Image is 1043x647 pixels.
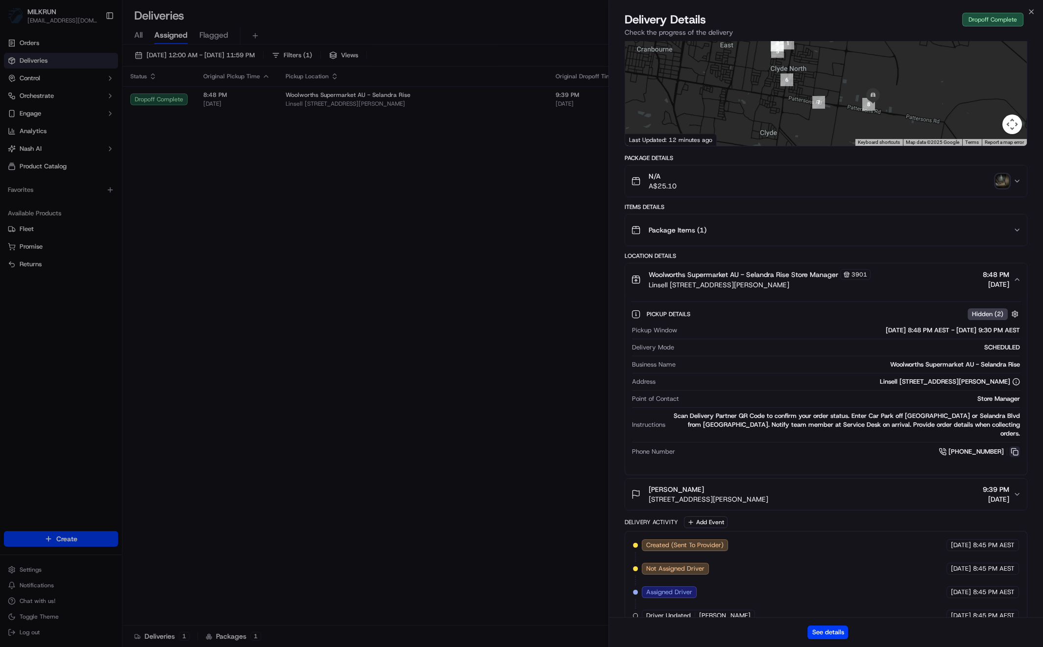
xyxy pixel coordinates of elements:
div: Location Details [625,252,1027,260]
button: Map camera controls [1002,115,1022,134]
span: N/A [649,171,677,181]
button: Package Items (1) [625,214,1027,246]
span: Driver Updated [646,611,691,620]
img: Google [628,133,660,146]
span: 3901 [851,271,867,278]
input: Got a question? Start typing here... [25,63,176,73]
p: Welcome 👋 [10,39,178,55]
button: Hidden (2) [968,308,1021,320]
button: Add Event [684,516,728,528]
span: Created (Sent To Provider) [646,541,724,550]
span: Point of Contact [632,394,679,403]
img: photo_proof_of_delivery image [995,174,1009,188]
div: Scan Delivery Partner QR Code to confirm your order status. Enter Car Park off [GEOGRAPHIC_DATA] ... [669,412,1020,438]
span: Instructions [632,420,665,429]
button: N/AA$25.10photo_proof_of_delivery image [625,165,1027,197]
span: Delivery Mode [632,343,674,352]
div: Store Manager [683,394,1020,403]
span: 9:39 PM [983,485,1009,494]
div: Linsell [STREET_ADDRESS][PERSON_NAME] [880,377,1020,386]
span: [STREET_ADDRESS][PERSON_NAME] [649,494,768,504]
span: 8:45 PM AEST [973,564,1015,573]
div: Woolworths Supermarket AU - Selandra Rise [679,360,1020,369]
span: Woolworths Supermarket AU - Selandra Rise Store Manager [649,270,838,279]
div: SCHEDULED [678,343,1020,352]
span: Linsell [STREET_ADDRESS][PERSON_NAME] [649,280,871,290]
button: See details [807,625,848,639]
div: Items Details [625,203,1027,211]
button: Start new chat [167,96,178,108]
div: Woolworths Supermarket AU - Selandra Rise Store Manager3901Linsell [STREET_ADDRESS][PERSON_NAME]8... [625,296,1027,475]
button: [PERSON_NAME][STREET_ADDRESS][PERSON_NAME]9:39 PM[DATE] [625,479,1027,510]
a: Open this area in Google Maps (opens a new window) [628,133,660,146]
span: Pylon [97,166,119,173]
a: Report a map error [985,139,1024,145]
a: Terms (opens in new tab) [965,139,979,145]
div: 6 [780,73,793,86]
div: Start new chat [33,93,161,103]
a: 💻API Documentation [79,138,161,156]
div: We're available if you need us! [33,103,124,111]
div: 8 [862,98,875,111]
img: 1736555255976-a54dd68f-1ca7-489b-9aae-adbdc363a1c4 [10,93,27,111]
span: Not Assigned Driver [646,564,704,573]
span: Package Items ( 1 ) [649,225,706,235]
span: Knowledge Base [20,142,75,152]
div: 💻 [83,143,91,151]
span: [DATE] [983,494,1009,504]
div: [DATE] 8:48 PM AEST - [DATE] 9:30 PM AEST [681,326,1020,335]
span: Business Name [632,360,676,369]
div: 📗 [10,143,18,151]
span: [DATE] [951,588,971,597]
a: [PHONE_NUMBER] [939,446,1020,457]
span: Pickup Details [647,310,692,318]
span: Pickup Window [632,326,677,335]
div: Delivery Activity [625,518,678,526]
span: Delivery Details [625,12,706,27]
a: Powered byPylon [69,165,119,173]
span: [DATE] [951,611,971,620]
img: Nash [10,10,29,29]
span: [DATE] [983,279,1009,289]
button: Woolworths Supermarket AU - Selandra Rise Store Manager3901Linsell [STREET_ADDRESS][PERSON_NAME]8... [625,263,1027,296]
span: 8:48 PM [983,270,1009,279]
p: Check the progress of the delivery [625,27,1027,37]
span: A$25.10 [649,181,677,191]
span: 8:45 PM AEST [973,541,1015,550]
div: 1 [781,37,794,49]
span: [PERSON_NAME] [649,485,704,494]
span: API Documentation [93,142,157,152]
span: Phone Number [632,447,675,456]
span: Hidden ( 2 ) [972,310,1003,319]
span: [DATE] [951,541,971,550]
div: 2 [771,39,783,51]
div: Last Updated: 12 minutes ago [625,134,717,146]
div: 5 [771,45,784,58]
a: 📗Knowledge Base [6,138,79,156]
span: Map data ©2025 Google [906,139,959,145]
span: 8:45 PM AEST [973,588,1015,597]
span: [DATE] [951,564,971,573]
div: Package Details [625,154,1027,162]
button: Keyboard shortcuts [858,139,900,146]
span: Assigned Driver [646,588,692,597]
span: [PHONE_NUMBER] [948,447,1004,456]
div: 7 [812,96,825,109]
span: [PERSON_NAME] [699,611,751,620]
span: 8:45 PM AEST [973,611,1015,620]
span: Address [632,377,655,386]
